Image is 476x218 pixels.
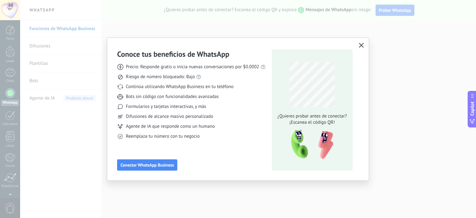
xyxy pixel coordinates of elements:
[126,84,233,90] span: Continúa utilizando WhatsApp Business en tu teléfono
[126,113,213,120] span: Difusiones de alcance masivo personalizado
[275,113,349,119] span: ¿Quieres probar antes de conectar?
[121,163,174,167] span: Conectar WhatsApp Business
[286,128,335,161] img: qr-pic-1x.png
[126,123,215,130] span: Agente de IA que responde como un humano
[117,159,177,171] button: Conectar WhatsApp Business
[275,119,349,126] span: ¡Escanea el código QR!
[126,94,219,100] span: Bots sin código con funcionalidades avanzadas
[126,133,200,140] span: Reemplaza tu número con tu negocio
[126,104,206,110] span: Formularios y tarjetas interactivas, y más
[469,101,475,116] span: Copilot
[126,74,195,80] span: Riesgo de número bloqueado: Bajo
[126,64,259,70] span: Precio: Responde gratis o inicia nuevas conversaciones por $0.0002
[117,49,229,59] h3: Conoce tus beneficios de WhatsApp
